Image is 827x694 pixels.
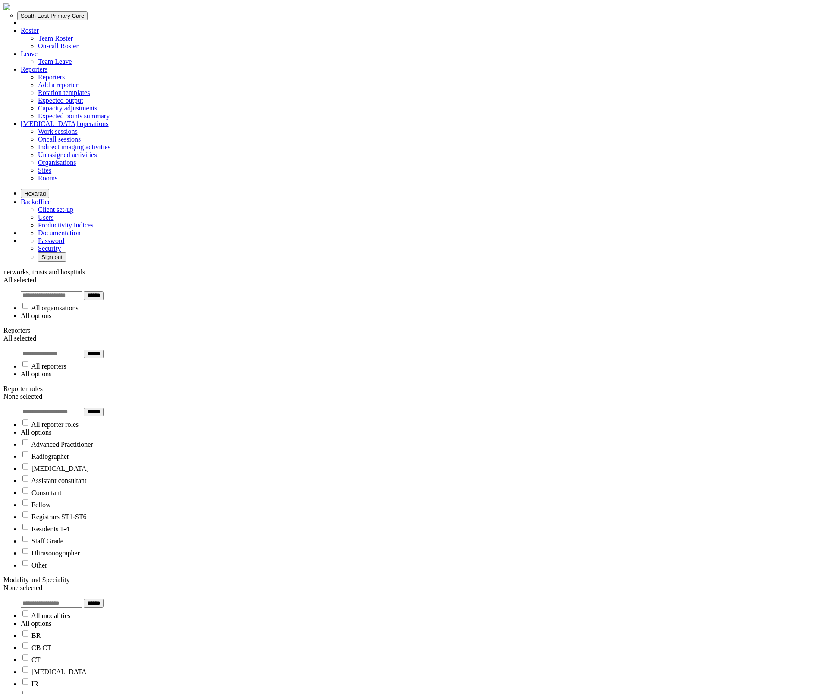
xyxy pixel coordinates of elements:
[38,221,93,229] a: Productivity indices
[31,680,38,688] label: IR
[38,58,72,65] a: Team Leave
[31,632,41,639] label: BR
[31,477,86,484] label: Assistant consultant
[3,334,824,342] div: All selected
[3,576,70,584] label: Modality and Speciality
[38,252,66,262] button: Sign out
[38,151,97,158] a: Unassigned activities
[38,81,78,88] a: Add a reporter
[38,136,81,143] a: Oncall sessions
[31,501,50,508] label: Fellow
[38,104,97,112] a: Capacity adjustments
[31,537,63,545] label: Staff Grade
[38,128,78,135] a: Work sessions
[38,112,110,120] a: Expected points summary
[3,3,10,10] img: brand-opti-rad-logos-blue-and-white-d2f68631ba2948856bd03f2d395fb146ddc8fb01b4b6e9315ea85fa773367...
[3,393,824,401] div: None selected
[21,429,824,436] li: All options
[38,89,90,96] a: Rotation templates
[21,198,51,205] a: Backoffice
[21,620,824,628] li: All options
[38,206,73,213] a: Client set-up
[31,363,66,370] label: All reporters
[38,174,57,182] a: Rooms
[31,304,78,312] label: All organisations
[21,312,824,320] li: All options
[31,513,87,520] label: Registrars ST1-ST6
[21,66,47,73] a: Reporters
[3,268,85,276] label: networks, trusts and hospitals
[21,370,824,378] li: All options
[3,276,824,284] div: All selected
[38,42,79,50] a: On-call Roster
[38,245,61,252] a: Security
[31,656,40,663] label: CT
[21,120,109,127] a: [MEDICAL_DATA] operations
[38,229,81,237] a: Documentation
[31,549,80,557] label: Ultrasonographer
[31,525,69,533] label: Residents 1-4
[38,167,51,174] a: Sites
[38,143,110,151] a: Indirect imaging activities
[21,189,49,198] button: Hexarad
[31,644,51,651] label: CB CT
[31,453,69,460] label: Radiographer
[38,214,53,221] a: Users
[21,27,39,34] a: Roster
[38,159,76,166] a: Organisations
[38,97,83,104] a: Expected output
[31,668,89,675] label: [MEDICAL_DATA]
[38,73,65,81] a: Reporters
[3,327,30,334] label: Reporters
[3,385,43,392] label: Reporter roles
[31,612,70,619] label: All modalities
[31,441,93,448] label: Advanced Practitioner
[38,237,64,244] a: Password
[17,11,88,20] button: South East Primary Care
[3,584,824,592] div: None selected
[31,465,89,472] label: [MEDICAL_DATA]
[38,35,73,42] a: Team Roster
[31,562,47,569] label: Other
[31,421,79,428] label: All reporter roles
[31,489,61,496] label: Consultant
[21,50,38,57] a: Leave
